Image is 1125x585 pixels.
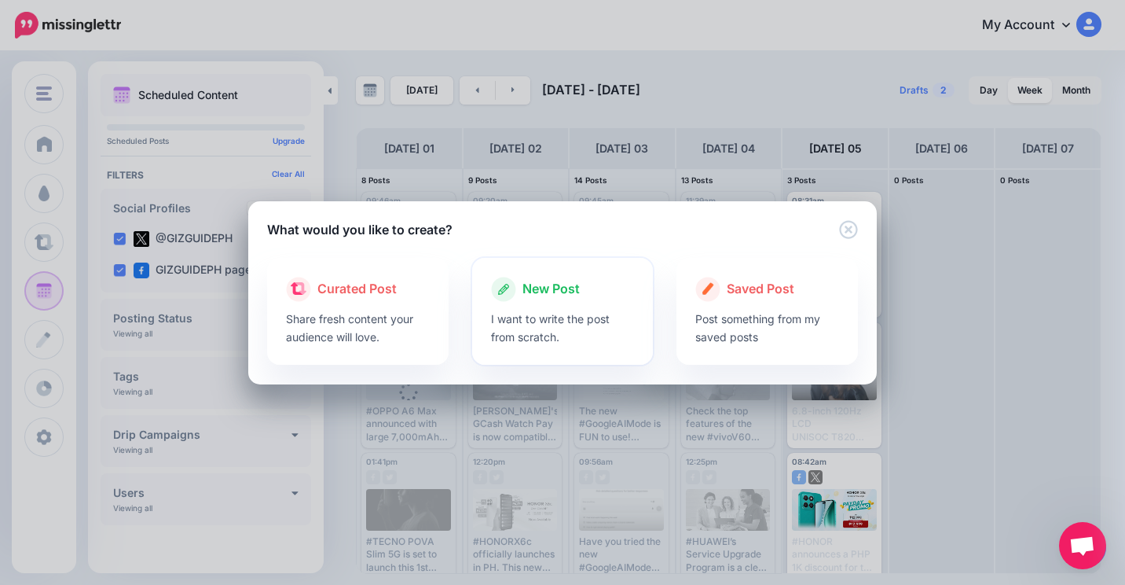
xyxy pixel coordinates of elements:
[727,279,794,300] span: Saved Post
[702,282,714,295] img: create.png
[317,279,397,300] span: Curated Post
[286,310,430,346] p: Share fresh content your audience will love.
[522,279,580,300] span: New Post
[267,220,453,239] h5: What would you like to create?
[839,220,858,240] button: Close
[491,310,635,346] p: I want to write the post from scratch.
[695,310,839,346] p: Post something from my saved posts
[291,282,306,295] img: curate.png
